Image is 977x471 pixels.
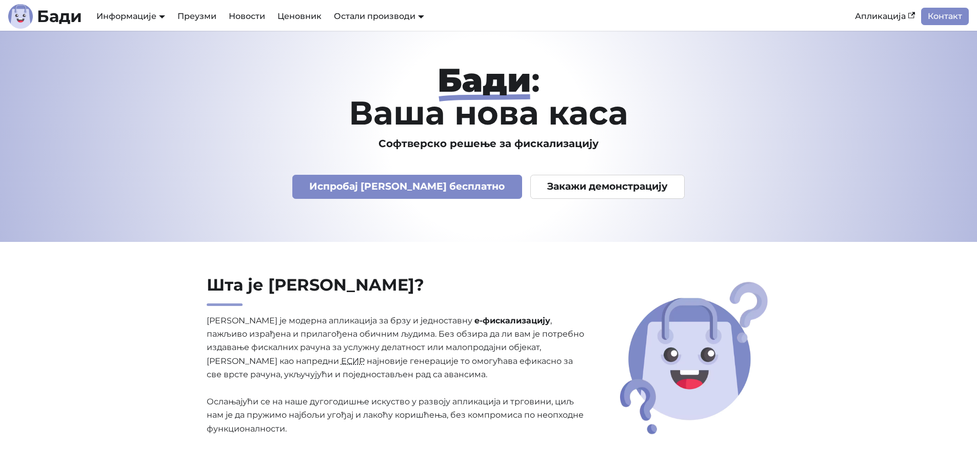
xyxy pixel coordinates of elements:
[474,316,550,325] strong: е-фискализацију
[271,8,328,25] a: Ценовник
[171,8,223,25] a: Преузми
[334,11,424,21] a: Остали производи
[8,4,33,29] img: Лого
[223,8,271,25] a: Новости
[616,278,771,438] img: Шта је Бади?
[37,8,82,25] b: Бади
[849,8,921,25] a: Апликација
[96,11,165,21] a: Информације
[8,4,82,29] a: ЛогоБади
[158,137,819,150] h3: Софтверско решење за фискализацију
[921,8,969,25] a: Контакт
[437,60,531,100] strong: Бади
[158,64,819,129] h1: : Ваша нова каса
[530,175,685,199] a: Закажи демонстрацију
[207,275,585,306] h2: Шта је [PERSON_NAME]?
[292,175,522,199] a: Испробај [PERSON_NAME] бесплатно
[341,356,365,366] abbr: Електронски систем за издавање рачуна
[207,314,585,436] p: [PERSON_NAME] је модерна апликација за брзу и једноставну , пажљиво израђена и прилагођена обични...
